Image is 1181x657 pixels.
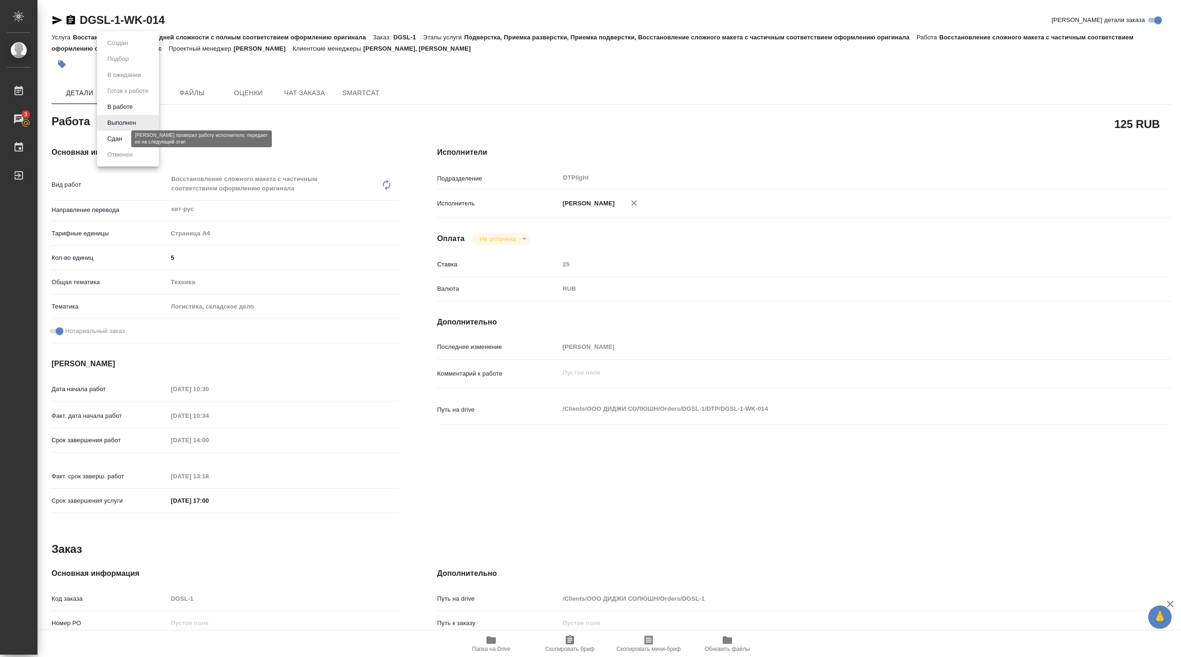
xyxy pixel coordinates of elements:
button: В работе [105,102,135,112]
button: Создан [105,38,131,48]
button: Сдан [105,134,125,144]
button: Подбор [105,54,132,64]
button: Готов к работе [105,86,151,96]
button: Отменен [105,150,135,160]
button: Выполнен [105,118,139,128]
button: В ожидании [105,70,144,80]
